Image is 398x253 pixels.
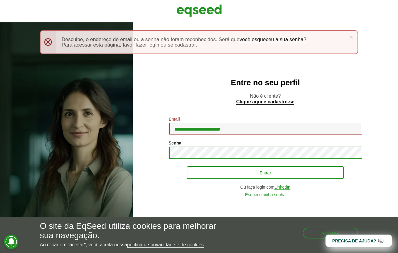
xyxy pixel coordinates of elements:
label: Senha [169,141,181,145]
img: EqSeed Logo [176,3,222,18]
a: LinkedIn [274,185,290,190]
h2: Entre no seu perfil [145,78,386,87]
button: Entrar [187,166,344,179]
button: Aceitar [303,228,358,238]
label: Email [169,117,180,121]
a: Esqueci minha senha [245,193,286,197]
p: Ao clicar em "aceitar", você aceita nossa . [40,242,231,248]
h5: O site da EqSeed utiliza cookies para melhorar sua navegação. [40,222,231,240]
li: Desculpe, o endereço de email ou a senha não foram reconhecidos. Será que [62,37,346,42]
p: Não é cliente? [145,93,386,105]
a: você esqueceu a sua senha? [239,37,306,42]
a: política de privacidade e de cookies [127,242,204,248]
div: Ou faça login com [169,185,362,190]
li: Para acessar esta página, favor fazer login ou se cadastrar. [62,42,346,47]
a: Clique aqui e cadastre-se [236,99,295,105]
a: × [349,34,353,40]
